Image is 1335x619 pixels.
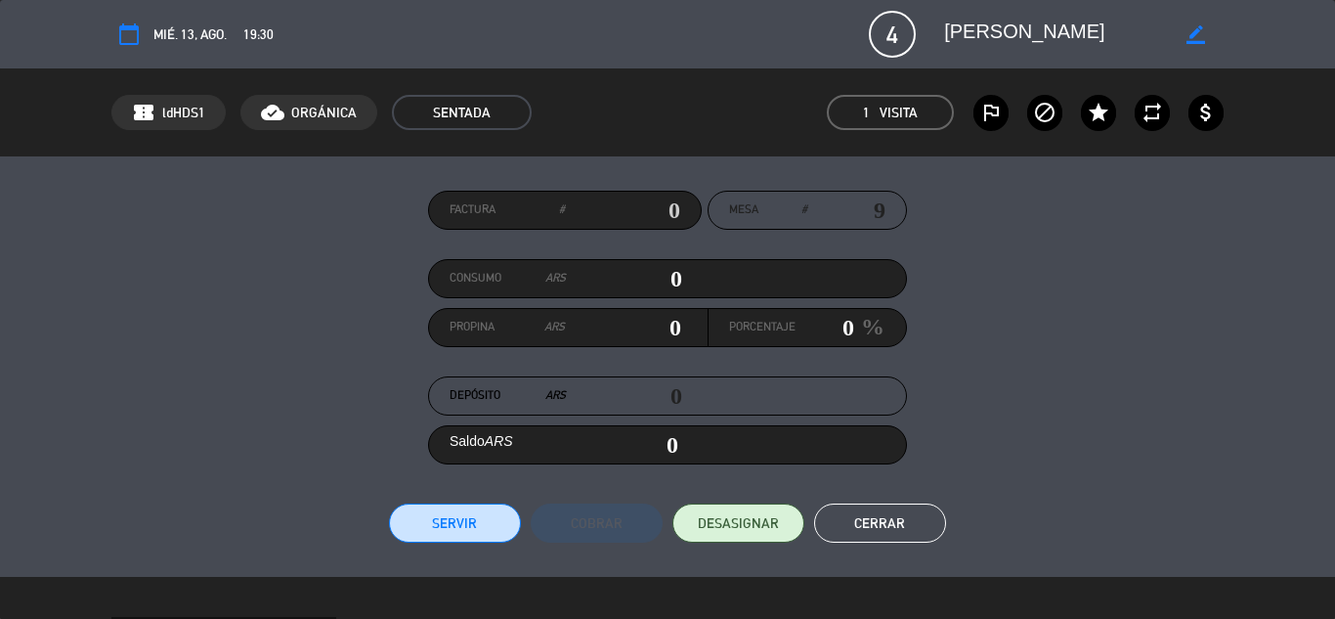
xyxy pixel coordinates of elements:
[1033,101,1056,124] i: block
[729,318,796,337] label: Porcentaje
[544,318,565,337] em: ARS
[450,318,566,337] label: Propina
[565,313,681,342] input: 0
[796,313,854,342] input: 0
[450,200,565,220] label: Factura
[450,269,566,288] label: Consumo
[863,102,870,124] span: 1
[854,308,884,346] em: %
[814,504,946,543] button: Cerrar
[1186,25,1205,44] i: border_color
[566,264,682,293] input: 0
[531,504,663,543] button: Cobrar
[880,102,918,124] em: Visita
[117,22,141,46] i: calendar_today
[1087,101,1110,124] i: star
[807,196,885,225] input: number
[111,17,147,52] button: calendar_today
[153,23,227,46] span: mié. 13, ago.
[291,102,357,124] span: ORGÁNICA
[729,200,758,220] span: Mesa
[979,101,1003,124] i: outlined_flag
[450,430,513,453] label: Saldo
[392,95,532,130] span: SENTADA
[559,200,565,220] em: #
[389,504,521,543] button: Servir
[565,196,680,225] input: 0
[132,101,155,124] span: confirmation_number
[801,200,807,220] em: #
[672,504,804,543] button: DESASIGNAR
[698,513,779,534] span: DESASIGNAR
[450,386,566,406] label: Depósito
[1141,101,1164,124] i: repeat
[869,11,916,58] span: 4
[485,433,513,449] em: ARS
[261,101,284,124] i: cloud_done
[545,386,566,406] em: ARS
[162,102,205,124] span: ldHDS1
[243,23,274,46] span: 19:30
[1194,101,1218,124] i: attach_money
[545,269,566,288] em: ARS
